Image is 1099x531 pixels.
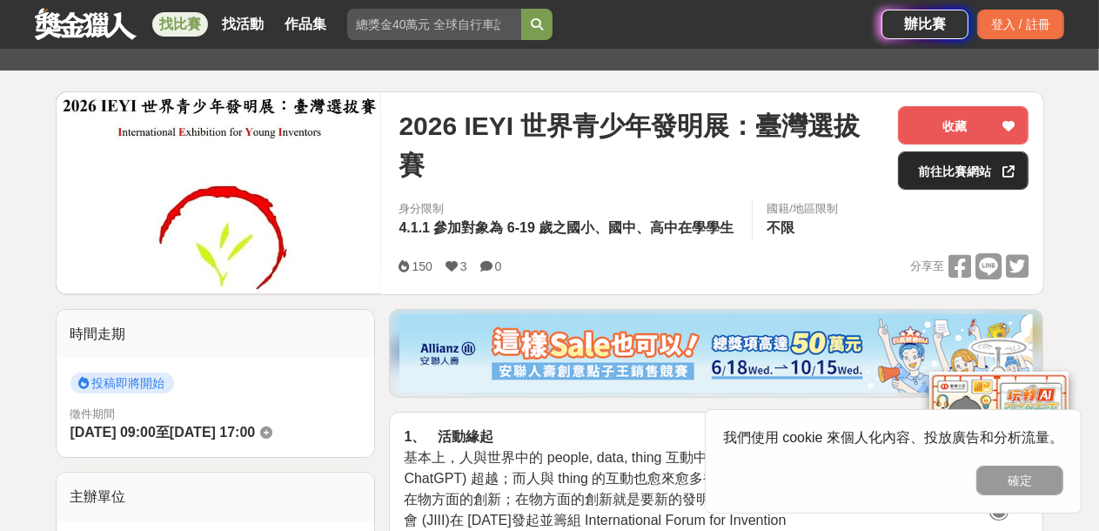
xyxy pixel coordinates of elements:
[404,429,493,444] strong: 1、 活動緣起
[152,12,208,37] a: 找比賽
[898,151,1029,190] a: 前往比賽網站
[412,259,432,273] span: 150
[70,407,116,420] span: 徵件期間
[347,9,521,40] input: 總獎金40萬元 全球自行車設計比賽
[399,106,884,185] span: 2026 IEYI 世界青少年發明展：臺灣選拔賽
[70,373,174,393] span: 投稿即將開始
[399,220,734,235] span: 4.1.1 參加對象為 6-19 歲之國小、國中、高中在學學生
[156,425,170,440] span: 至
[977,10,1064,39] div: 登入 / 註冊
[910,253,944,279] span: 分享至
[898,106,1029,145] button: 收藏
[57,310,375,359] div: 時間走期
[404,471,1017,528] span: ChatGPT) 超越；而人與 thing 的互動也愈來愈多被智慧機器人超越。而在超越的威脅下 ,人類更需要在物方面的創新；在物方面的創新就是要新的發明，尤其是青少年有豐富想像力。因而，日本發明...
[399,314,1033,393] img: dcc59076-91c0-4acb-9c6b-a1d413182f46.png
[881,10,968,39] a: 辦比賽
[215,12,271,37] a: 找活動
[70,425,156,440] span: [DATE] 09:00
[278,12,333,37] a: 作品集
[404,450,889,465] span: 基本上，人與世界中的 people, data, thing 互動中， data 處理將被人工智能 (如
[57,473,375,521] div: 主辦單位
[976,466,1063,495] button: 確定
[460,259,467,273] span: 3
[929,372,1069,487] img: d2146d9a-e6f6-4337-9592-8cefde37ba6b.png
[399,200,738,218] div: 身分限制
[723,430,1063,445] span: 我們使用 cookie 來個人化內容、投放廣告和分析流量。
[495,259,502,273] span: 0
[767,200,838,218] div: 國籍/地區限制
[767,220,794,235] span: 不限
[170,425,255,440] span: [DATE] 17:00
[57,92,382,293] img: Cover Image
